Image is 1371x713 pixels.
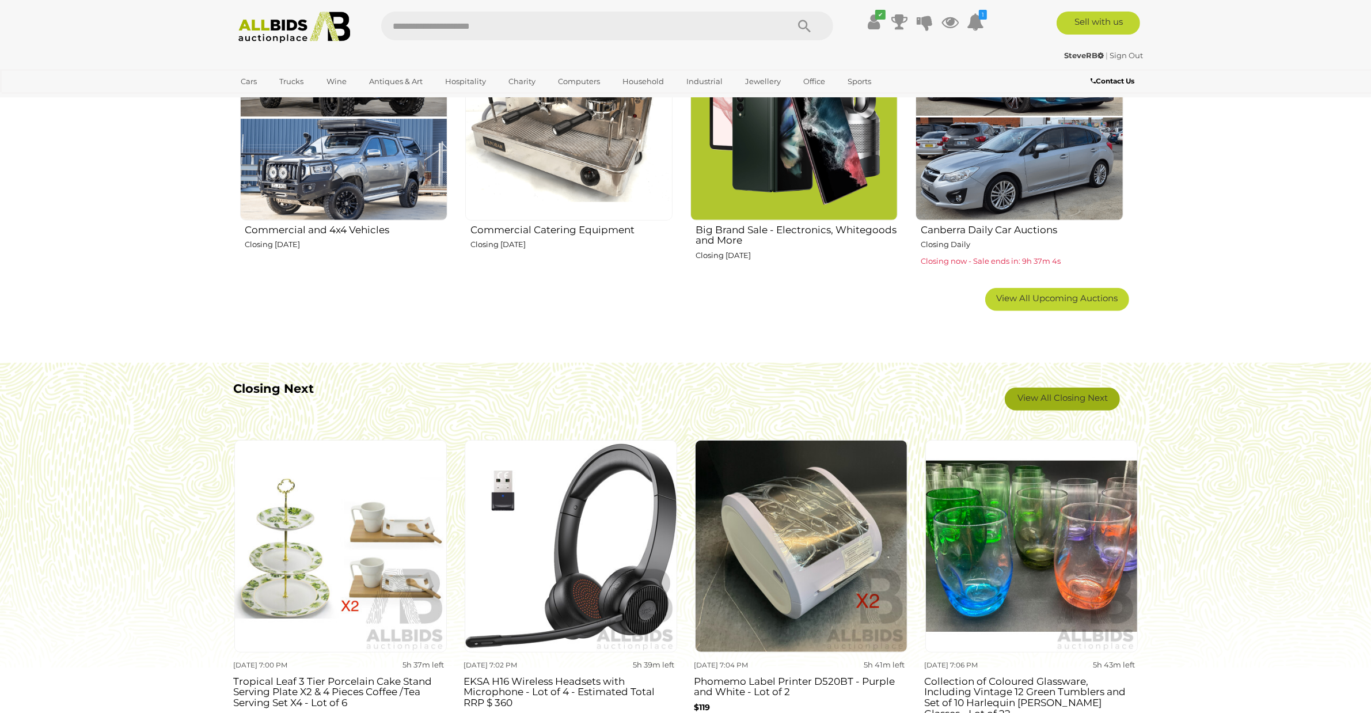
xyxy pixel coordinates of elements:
[465,440,677,653] img: EKSA H16 Wireless Headsets with Microphone - Lot of 4 - Estimated Total RRP $ 360
[464,659,567,672] div: [DATE] 7:02 PM
[245,238,447,251] p: Closing [DATE]
[925,659,1027,672] div: [DATE] 7:06 PM
[362,72,430,91] a: Antiques & Art
[1005,388,1120,411] a: View All Closing Next
[234,72,265,91] a: Cars
[1110,51,1144,60] a: Sign Out
[633,660,674,669] strong: 5h 39m left
[1091,75,1137,88] a: Contact Us
[796,72,833,91] a: Office
[465,12,673,279] a: Commercial Catering Equipment Closing [DATE]
[921,238,1123,251] p: Closing Daily
[738,72,788,91] a: Jewellery
[695,440,907,653] img: Phomemo Label Printer D520BT - Purple and White - Lot of 2
[679,72,730,91] a: Industrial
[1093,660,1135,669] strong: 5h 43m left
[272,72,312,91] a: Trucks
[690,12,898,279] a: Big Brand Sale - Electronics, Whitegoods and More Closing [DATE]
[240,13,447,220] img: Commercial and 4x4 Vehicles
[245,222,447,236] h2: Commercial and 4x4 Vehicles
[985,288,1129,311] a: View All Upcoming Auctions
[234,91,331,110] a: [GEOGRAPHIC_DATA]
[234,673,447,708] h3: Tropical Leaf 3 Tier Porcelain Cake Stand Serving Plate X2 & 4 Pieces Coffee /Tea Serving Set X4 ...
[1057,12,1140,35] a: Sell with us
[694,673,907,697] h3: Phomemo Label Printer D520BT - Purple and White - Lot of 2
[916,13,1123,220] img: Canberra Daily Car Auctions
[438,72,493,91] a: Hospitality
[776,12,833,40] button: Search
[1091,77,1134,85] b: Contact Us
[690,13,898,220] img: Big Brand Sale - Electronics, Whitegoods and More
[464,673,677,708] h3: EKSA H16 Wireless Headsets with Microphone - Lot of 4 - Estimated Total RRP $ 360
[234,659,336,672] div: [DATE] 7:00 PM
[470,238,673,251] p: Closing [DATE]
[402,660,444,669] strong: 5h 37m left
[234,440,447,653] img: Tropical Leaf 3 Tier Porcelain Cake Stand Serving Plate X2 & 4 Pieces Coffee /Tea Serving Set X4 ...
[470,222,673,236] h2: Commercial Catering Equipment
[232,12,357,43] img: Allbids.com.au
[915,12,1123,279] a: Canberra Daily Car Auctions Closing Daily Closing now - Sale ends in: 9h 37m 4s
[615,72,671,91] a: Household
[550,72,607,91] a: Computers
[696,249,898,262] p: Closing [DATE]
[921,222,1123,236] h2: Canberra Daily Car Auctions
[1065,51,1104,60] strong: SteveRB
[864,660,905,669] strong: 5h 41m left
[1106,51,1108,60] span: |
[979,10,987,20] i: 1
[875,10,886,20] i: ✔
[925,440,1138,653] img: Collection of Coloured Glassware, Including Vintage 12 Green Tumblers and Set of 10 Harlequin She...
[1065,51,1106,60] a: SteveRB
[501,72,543,91] a: Charity
[996,293,1118,304] span: View All Upcoming Auctions
[240,12,447,279] a: Commercial and 4x4 Vehicles Closing [DATE]
[319,72,354,91] a: Wine
[465,13,673,220] img: Commercial Catering Equipment
[967,12,984,32] a: 1
[840,72,879,91] a: Sports
[694,659,797,672] div: [DATE] 7:04 PM
[865,12,883,32] a: ✔
[694,702,711,712] b: $119
[234,381,314,396] b: Closing Next
[696,222,898,246] h2: Big Brand Sale - Electronics, Whitegoods and More
[921,256,1061,266] span: Closing now - Sale ends in: 9h 37m 4s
